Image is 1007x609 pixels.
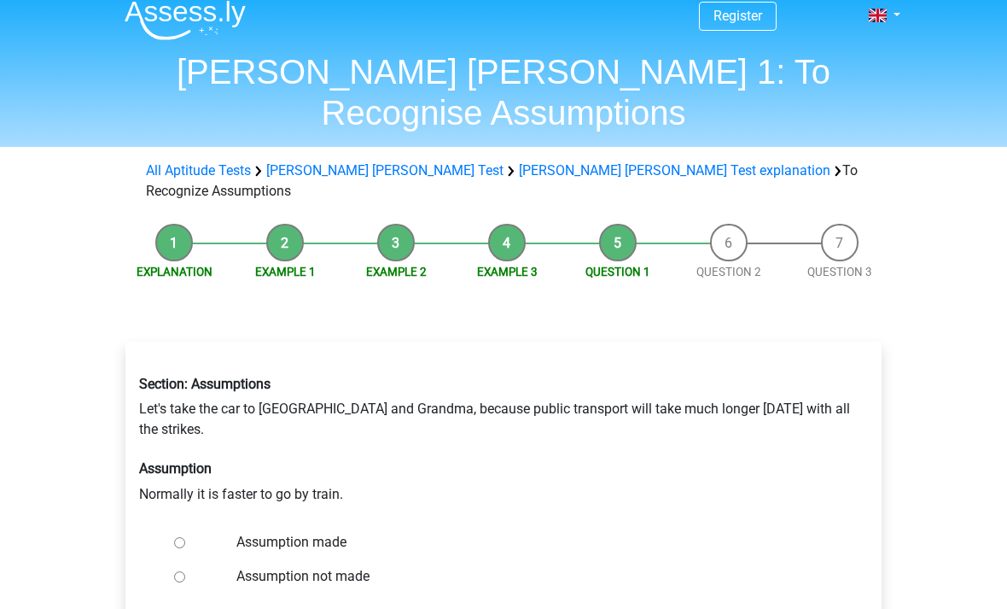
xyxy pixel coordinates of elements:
h6: Section: Assumptions [139,376,868,392]
a: Example 1 [255,266,316,278]
label: Assumption not made [236,566,827,587]
a: Question 3 [807,266,872,278]
a: Question 1 [585,266,650,278]
a: [PERSON_NAME] [PERSON_NAME] Test explanation [519,162,830,179]
h1: [PERSON_NAME] [PERSON_NAME] 1: To Recognise Assumptions [111,51,896,133]
a: Question 2 [696,266,761,278]
a: All Aptitude Tests [146,162,251,179]
a: [PERSON_NAME] [PERSON_NAME] Test [266,162,503,179]
a: Example 2 [366,266,427,278]
a: Register [713,8,762,24]
a: Example 3 [477,266,538,278]
div: To Recognize Assumptions [139,161,868,202]
div: Let's take the car to [GEOGRAPHIC_DATA] and Grandma, because public transport will take much long... [126,362,881,518]
h6: Assumption [139,460,868,477]
a: Explanation [137,266,212,278]
label: Assumption made [236,532,827,553]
